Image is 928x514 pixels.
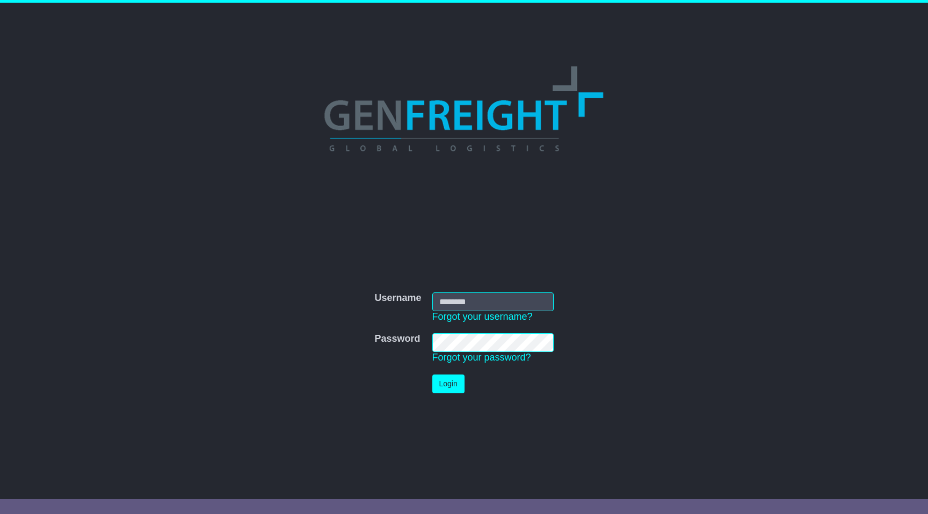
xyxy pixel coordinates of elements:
button: Login [432,375,465,393]
label: Username [374,292,421,304]
label: Password [374,333,420,345]
a: Forgot your password? [432,352,531,363]
a: Forgot your username? [432,311,533,322]
img: GenFreight Global Logistics Pty Ltd [322,63,606,154]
